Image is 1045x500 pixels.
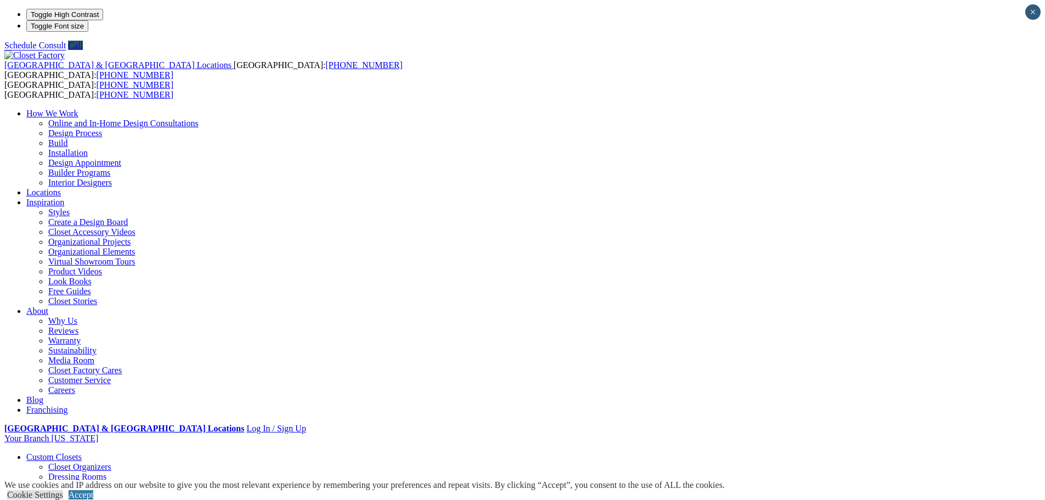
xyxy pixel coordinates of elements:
[48,138,68,148] a: Build
[48,207,70,217] a: Styles
[48,217,128,227] a: Create a Design Board
[4,41,66,50] a: Schedule Consult
[26,395,43,405] a: Blog
[26,20,88,32] button: Toggle Font size
[246,424,306,433] a: Log In / Sign Up
[48,237,131,246] a: Organizational Projects
[4,80,173,99] span: [GEOGRAPHIC_DATA]: [GEOGRAPHIC_DATA]:
[48,385,75,395] a: Careers
[48,472,106,481] a: Dressing Rooms
[31,10,99,19] span: Toggle High Contrast
[31,22,84,30] span: Toggle Font size
[4,60,231,70] span: [GEOGRAPHIC_DATA] & [GEOGRAPHIC_DATA] Locations
[26,188,61,197] a: Locations
[48,356,94,365] a: Media Room
[7,490,63,499] a: Cookie Settings
[4,434,49,443] span: Your Branch
[97,70,173,80] a: [PHONE_NUMBER]
[48,168,110,177] a: Builder Programs
[26,109,78,118] a: How We Work
[4,60,234,70] a: [GEOGRAPHIC_DATA] & [GEOGRAPHIC_DATA] Locations
[48,178,112,187] a: Interior Designers
[26,452,82,462] a: Custom Closets
[26,306,48,316] a: About
[4,50,65,60] img: Closet Factory
[51,434,98,443] span: [US_STATE]
[48,227,135,237] a: Closet Accessory Videos
[48,346,97,355] a: Sustainability
[48,277,92,286] a: Look Books
[97,80,173,89] a: [PHONE_NUMBER]
[48,336,81,345] a: Warranty
[48,462,111,471] a: Closet Organizers
[48,148,88,158] a: Installation
[26,9,103,20] button: Toggle High Contrast
[48,316,77,325] a: Why Us
[26,198,64,207] a: Inspiration
[4,434,98,443] a: Your Branch [US_STATE]
[48,267,102,276] a: Product Videos
[325,60,402,70] a: [PHONE_NUMBER]
[48,366,122,375] a: Closet Factory Cares
[4,480,725,490] div: We use cookies and IP address on our website to give you the most relevant experience by remember...
[48,119,199,128] a: Online and In-Home Design Consultations
[48,257,135,266] a: Virtual Showroom Tours
[48,247,135,256] a: Organizational Elements
[68,41,83,50] a: Call
[48,128,102,138] a: Design Process
[48,375,111,385] a: Customer Service
[48,296,97,306] a: Closet Stories
[4,424,244,433] a: [GEOGRAPHIC_DATA] & [GEOGRAPHIC_DATA] Locations
[48,158,121,167] a: Design Appointment
[26,405,68,414] a: Franchising
[4,60,403,80] span: [GEOGRAPHIC_DATA]: [GEOGRAPHIC_DATA]:
[1025,4,1041,20] button: Close
[48,286,91,296] a: Free Guides
[69,490,93,499] a: Accept
[97,90,173,99] a: [PHONE_NUMBER]
[48,326,78,335] a: Reviews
